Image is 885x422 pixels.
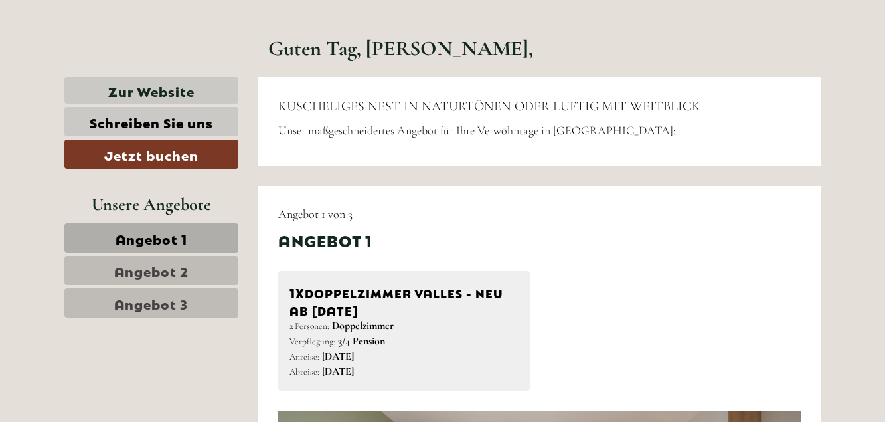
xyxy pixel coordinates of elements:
[278,229,372,251] div: Angebot 1
[278,123,676,138] span: Unser maßgeschneidertes Angebot für Ihre Verwöhntage in [GEOGRAPHIC_DATA]:
[10,36,195,76] div: Guten Tag, wie können wir Ihnen helfen?
[20,64,189,74] small: 20:38
[114,261,189,280] span: Angebot 2
[322,350,354,363] b: [DATE]
[20,39,189,49] div: [GEOGRAPHIC_DATA]
[114,294,188,312] span: Angebot 3
[289,336,335,347] small: Verpflegung:
[332,319,394,332] b: Doppelzimmer
[289,366,319,377] small: Abreise:
[322,365,354,378] b: [DATE]
[116,229,187,247] span: Angebot 1
[289,320,329,332] small: 2 Personen:
[289,282,519,318] div: Doppelzimmer VALLES - NEU ab [DATE]
[64,140,239,169] a: Jetzt buchen
[238,10,285,33] div: [DATE]
[289,351,319,362] small: Anreise:
[278,98,700,114] span: KUSCHELIGES NEST IN NATURTÖNEN ODER LUFTIG MIT WEITBLICK
[338,334,385,348] b: 3/4 Pension
[430,344,523,373] button: Senden
[268,37,533,60] h1: Guten Tag, [PERSON_NAME],
[289,282,305,301] b: 1x
[64,107,239,136] a: Schreiben Sie uns
[278,207,353,221] span: Angebot 1 von 3
[64,77,239,104] a: Zur Website
[64,192,239,217] div: Unsere Angebote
